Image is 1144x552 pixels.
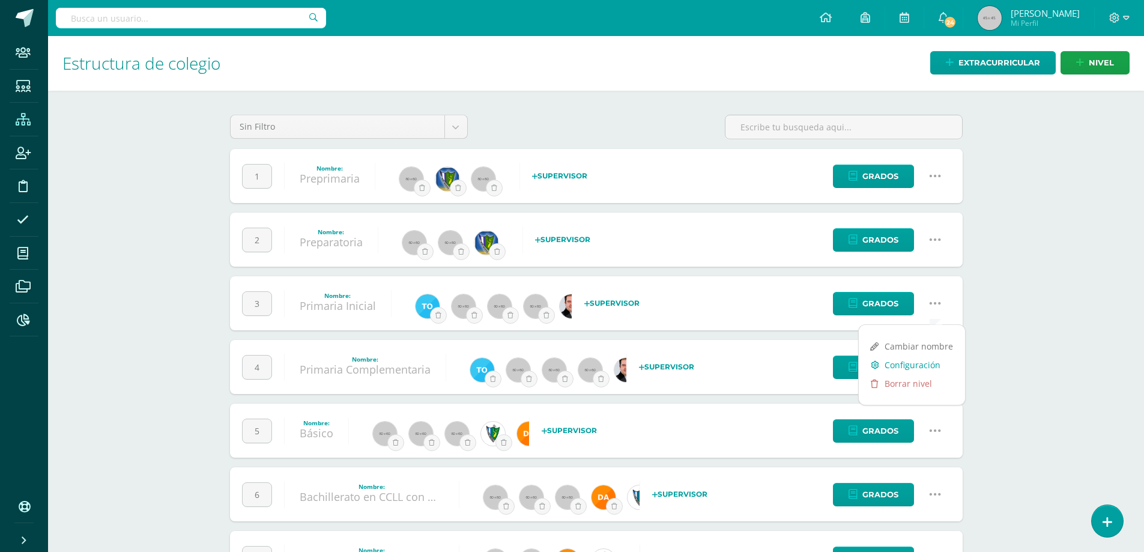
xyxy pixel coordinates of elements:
input: Escribe tu busqueda aqui... [725,115,962,139]
img: 60x60 [438,231,462,255]
a: Grados [833,165,914,188]
span: Mi Perfil [1011,18,1080,28]
img: 60x60 [524,294,548,318]
strong: Nombre: [316,164,343,172]
a: Extracurricular [930,51,1056,74]
img: 60x60 [542,358,566,382]
img: 60x60 [409,422,433,446]
strong: Supervisor [532,171,587,180]
span: nivel [1089,52,1114,74]
a: Sin Filtro [231,115,467,138]
img: f9d34ca01e392badc01b6cd8c48cabbd.png [517,422,541,446]
img: b443593e54be9a207a1f0dd7dc6ff219.png [416,294,440,318]
img: f9d34ca01e392badc01b6cd8c48cabbd.png [592,485,616,509]
img: 9f174a157161b4ddbe12118a61fed988.png [628,485,652,509]
img: 60x60 [399,167,423,191]
img: fc224351b503ff6b3b614368b6a8a356.png [474,231,498,255]
strong: Nombre: [303,419,330,427]
strong: Nombre: [352,355,378,363]
span: Grados [862,484,898,506]
strong: Nombre: [318,228,344,236]
a: Preprimaria [300,171,360,186]
img: 60x60 [445,422,469,446]
img: 60x60 [483,485,507,509]
span: 24 [943,16,957,29]
input: Busca un usuario... [56,8,326,28]
img: 60x60 [506,358,530,382]
strong: Nombre: [324,291,351,300]
a: Básico [300,426,333,440]
a: Primaria Inicial [300,299,376,313]
span: [PERSON_NAME] [1011,7,1080,19]
img: 57933e79c0f622885edf5cfea874362b.png [560,294,584,318]
img: 60x60 [402,231,426,255]
span: Grados [862,229,898,251]
span: Extracurricular [958,52,1040,74]
a: Bachillerato en CCLL con Orientación en Computación [300,490,574,504]
strong: Supervisor [584,299,640,308]
span: Grados [862,293,898,315]
strong: Supervisor [535,235,590,244]
a: nivel [1061,51,1130,74]
a: Grados [833,419,914,443]
span: Estructura de colegio [62,52,220,74]
img: 60x60 [578,358,602,382]
img: b443593e54be9a207a1f0dd7dc6ff219.png [470,358,494,382]
a: Grados [833,356,914,379]
img: 45x45 [978,6,1002,30]
img: 60x60 [471,167,495,191]
a: Grados [833,292,914,315]
img: 60x60 [373,422,397,446]
strong: Supervisor [639,362,694,371]
strong: Supervisor [542,426,597,435]
a: Preparatoria [300,235,363,249]
a: Grados [833,483,914,506]
img: fc224351b503ff6b3b614368b6a8a356.png [435,167,459,191]
strong: Supervisor [652,490,707,499]
span: Grados [862,420,898,442]
img: 60x60 [452,294,476,318]
img: 60x60 [488,294,512,318]
span: Sin Filtro [240,115,435,138]
a: Cambiar nombre [859,337,965,356]
span: Grados [862,165,898,187]
img: 60x60 [519,485,543,509]
a: Primaria Complementaria [300,362,431,377]
a: Grados [833,228,914,252]
strong: Nombre: [359,482,385,491]
a: Configuración [859,356,965,374]
img: 9f174a157161b4ddbe12118a61fed988.png [481,422,505,446]
img: 60x60 [555,485,580,509]
a: Borrar nivel [859,374,965,393]
img: 57933e79c0f622885edf5cfea874362b.png [614,358,638,382]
